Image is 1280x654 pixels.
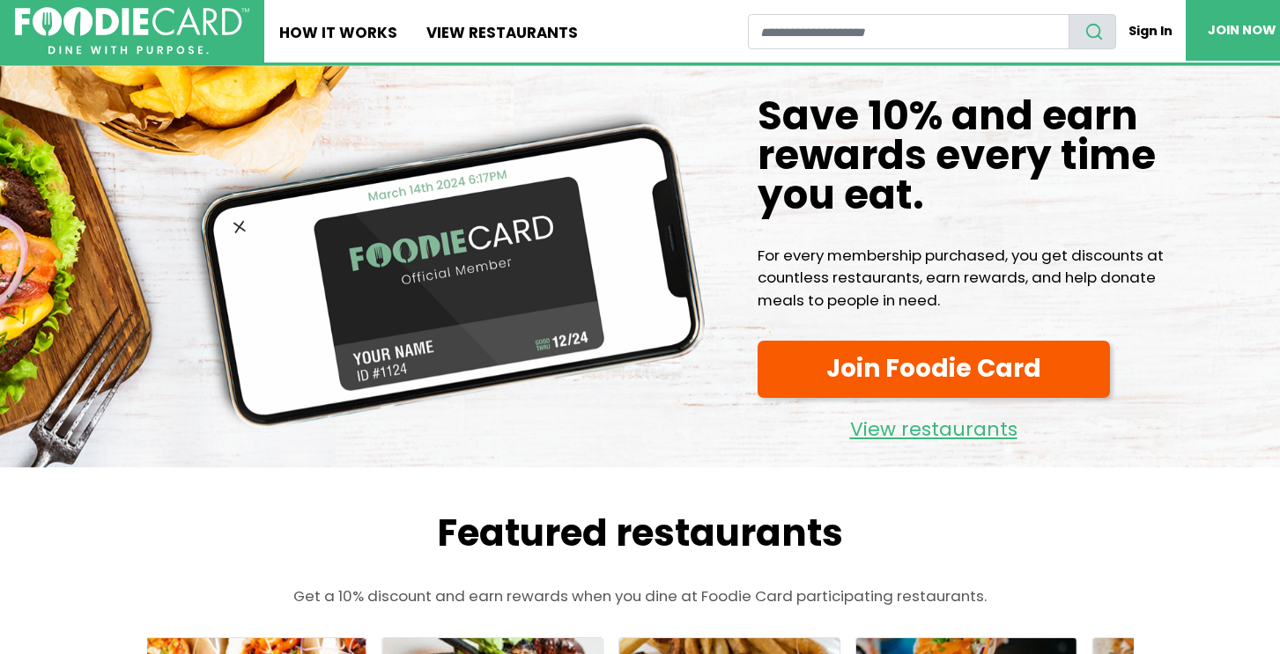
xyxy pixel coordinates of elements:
img: FoodieCard; Eat, Drink, Save, Donate [15,7,249,55]
h1: Save 10% and earn rewards every time you eat. [758,96,1192,216]
input: restaurant search [748,14,1069,49]
p: Get a 10% discount and earn rewards when you dine at Foodie Card participating restaurants. [112,585,1169,607]
a: View restaurants [758,405,1110,445]
button: search [1069,14,1116,49]
p: For every membership purchased, you get discounts at countless restaurants, earn rewards, and hel... [758,245,1192,312]
a: Sign In [1116,14,1186,48]
a: Join Foodie Card [758,341,1110,397]
h2: Featured restaurants [112,511,1169,555]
